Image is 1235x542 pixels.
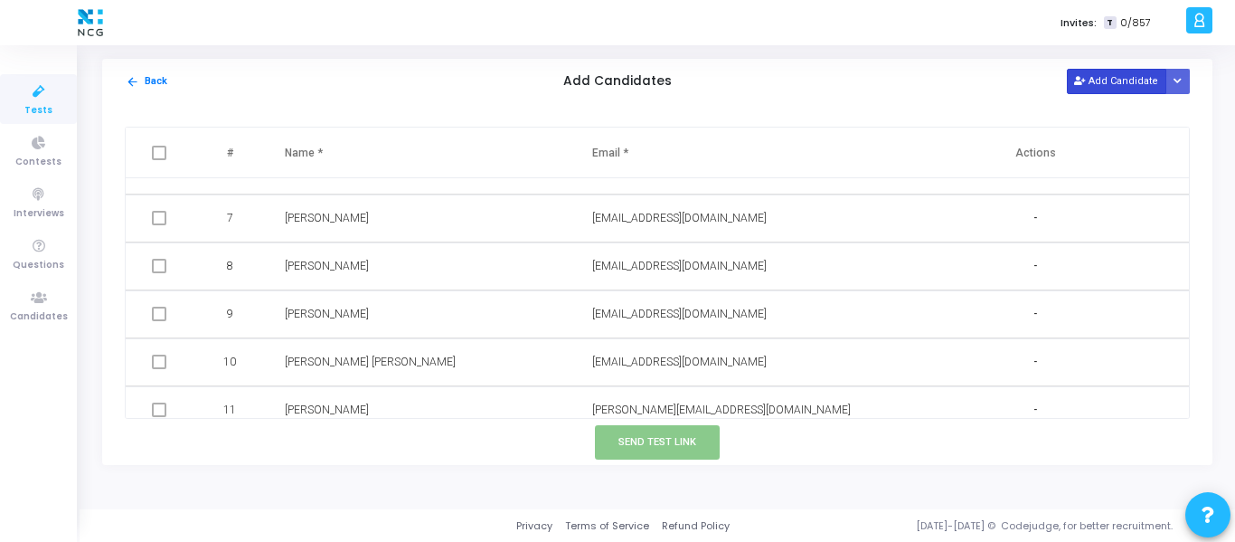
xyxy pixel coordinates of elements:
[1033,355,1037,370] span: -
[10,309,68,325] span: Candidates
[15,155,61,170] span: Contests
[1033,307,1037,322] span: -
[223,402,236,418] span: 11
[563,74,672,90] h5: Add Candidates
[592,308,767,320] span: [EMAIL_ADDRESS][DOMAIN_NAME]
[662,518,730,534] a: Refund Policy
[1165,69,1191,93] div: Button group with nested dropdown
[223,354,236,370] span: 10
[285,356,456,368] span: [PERSON_NAME] [PERSON_NAME]
[73,5,108,41] img: logo
[267,128,574,178] th: Name *
[24,103,52,119] span: Tests
[227,210,233,226] span: 7
[592,356,767,368] span: [EMAIL_ADDRESS][DOMAIN_NAME]
[592,260,767,272] span: [EMAIL_ADDRESS][DOMAIN_NAME]
[516,518,552,534] a: Privacy
[574,128,881,178] th: Email *
[227,306,233,322] span: 9
[730,518,1212,534] div: [DATE]-[DATE] © Codejudge, for better recruitment.
[1033,403,1037,418] span: -
[1033,211,1037,226] span: -
[595,425,720,459] button: Send Test Link
[125,73,168,90] button: Back
[285,404,369,416] span: [PERSON_NAME]
[14,206,64,222] span: Interviews
[881,128,1189,178] th: Actions
[1120,15,1151,31] span: 0/857
[227,258,233,274] span: 8
[1104,16,1116,30] span: T
[1061,15,1097,31] label: Invites:
[565,518,649,534] a: Terms of Service
[13,258,64,273] span: Questions
[196,128,267,178] th: #
[285,308,369,320] span: [PERSON_NAME]
[1067,69,1166,93] button: Add Candidate
[285,260,369,272] span: [PERSON_NAME]
[592,404,851,416] span: [PERSON_NAME][EMAIL_ADDRESS][DOMAIN_NAME]
[1033,259,1037,274] span: -
[285,212,369,224] span: [PERSON_NAME]
[126,75,139,89] mat-icon: arrow_back
[592,212,767,224] span: [EMAIL_ADDRESS][DOMAIN_NAME]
